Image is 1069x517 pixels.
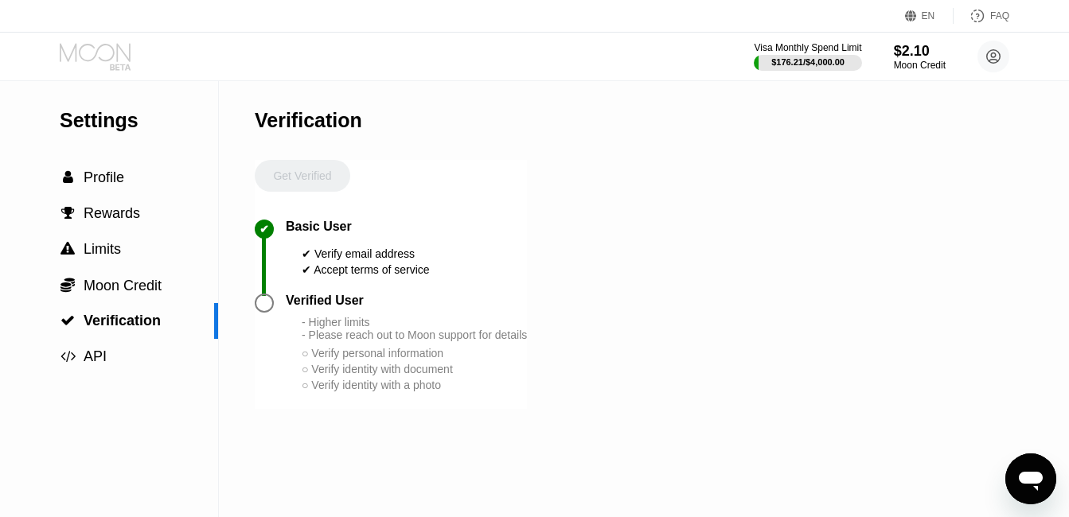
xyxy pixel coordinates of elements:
[302,347,527,360] div: ○ Verify personal information
[84,313,161,328] span: Verification
[60,242,76,256] div: 
[894,60,946,71] div: Moon Credit
[754,42,861,53] div: Visa Monthly Spend Limit
[60,109,218,132] div: Settings
[84,205,140,221] span: Rewards
[259,223,269,235] div: ✔
[302,379,527,391] div: ○ Verify identity with a photo
[61,206,75,220] span: 
[1005,453,1056,504] iframe: Button to launch messaging window
[60,313,75,328] span: 
[754,42,861,71] div: Visa Monthly Spend Limit$176.21/$4,000.00
[60,206,76,220] div: 
[84,278,162,293] span: Moon Credit
[286,293,364,308] div: Verified User
[60,277,76,293] div: 
[60,170,76,185] div: 
[302,363,527,375] div: ○ Verify identity with document
[60,349,76,363] span: 
[84,169,124,185] span: Profile
[894,43,946,71] div: $2.10Moon Credit
[905,8,954,24] div: EN
[286,220,352,234] div: Basic User
[894,43,946,60] div: $2.10
[84,348,107,364] span: API
[60,313,76,328] div: 
[302,316,527,341] div: - Higher limits - Please reach out to Moon support for details
[302,263,430,276] div: ✔ Accept terms of service
[302,247,430,260] div: ✔ Verify email address
[990,10,1009,21] div: FAQ
[84,241,121,257] span: Limits
[60,277,75,293] span: 
[954,8,1009,24] div: FAQ
[60,242,75,256] span: 
[255,109,362,132] div: Verification
[63,170,73,185] span: 
[771,57,845,67] div: $176.21 / $4,000.00
[922,10,935,21] div: EN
